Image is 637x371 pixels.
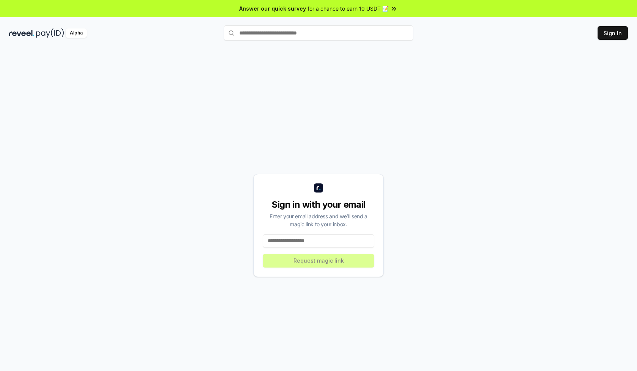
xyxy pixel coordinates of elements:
[314,183,323,193] img: logo_small
[308,5,389,13] span: for a chance to earn 10 USDT 📝
[263,212,374,228] div: Enter your email address and we’ll send a magic link to your inbox.
[598,26,628,40] button: Sign In
[66,28,87,38] div: Alpha
[36,28,64,38] img: pay_id
[239,5,306,13] span: Answer our quick survey
[9,28,35,38] img: reveel_dark
[263,199,374,211] div: Sign in with your email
